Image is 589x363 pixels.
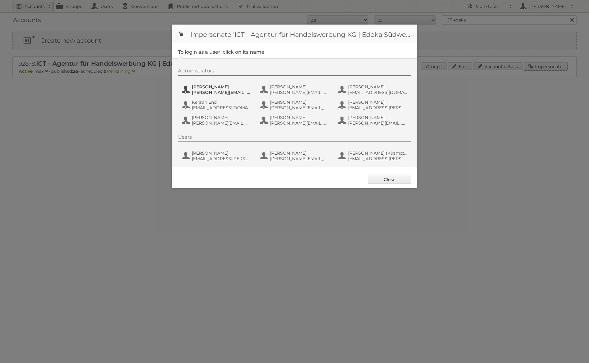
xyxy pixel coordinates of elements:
div: Users [178,134,411,142]
button: [PERSON_NAME] [PERSON_NAME][EMAIL_ADDRESS][PERSON_NAME][DOMAIN_NAME] [259,150,331,162]
span: [PERSON_NAME] [192,115,251,120]
button: [PERSON_NAME] [PERSON_NAME][EMAIL_ADDRESS][PERSON_NAME][DOMAIN_NAME] [181,83,253,96]
button: [PERSON_NAME] [PERSON_NAME][EMAIL_ADDRESS][PERSON_NAME][DOMAIN_NAME] [259,114,331,126]
button: [PERSON_NAME] [PERSON_NAME][EMAIL_ADDRESS][PERSON_NAME][DOMAIN_NAME] [337,114,409,126]
button: [PERSON_NAME] [PERSON_NAME][EMAIL_ADDRESS][PERSON_NAME][DOMAIN_NAME] [181,114,253,126]
button: [PERSON_NAME] (K&amp;D) [EMAIL_ADDRESS][PERSON_NAME][DOMAIN_NAME] [337,150,409,162]
button: [PERSON_NAME] [EMAIL_ADDRESS][PERSON_NAME][DOMAIN_NAME] [181,150,253,162]
h1: Impersonate 'ICT - Agentur für Handelswerbung KG | Edeka Südwest' [172,25,417,43]
span: [PERSON_NAME] [348,99,408,105]
button: [PERSON_NAME] [PERSON_NAME][EMAIL_ADDRESS][PERSON_NAME][DOMAIN_NAME] [259,83,331,96]
span: [EMAIL_ADDRESS][PERSON_NAME][DOMAIN_NAME] [348,156,408,161]
span: [EMAIL_ADDRESS][PERSON_NAME][DOMAIN_NAME] [192,156,251,161]
span: [EMAIL_ADDRESS][PERSON_NAME][DOMAIN_NAME] [348,105,408,110]
span: [PERSON_NAME] [348,84,408,90]
span: [PERSON_NAME][EMAIL_ADDRESS][PERSON_NAME][DOMAIN_NAME] [192,90,251,95]
button: [PERSON_NAME] [EMAIL_ADDRESS][PERSON_NAME][DOMAIN_NAME] [337,99,409,111]
span: [PERSON_NAME] [270,115,329,120]
span: [PERSON_NAME][EMAIL_ADDRESS][PERSON_NAME][DOMAIN_NAME] [270,156,329,161]
span: [EMAIL_ADDRESS][DOMAIN_NAME] [192,105,251,110]
button: Kerstin End [EMAIL_ADDRESS][DOMAIN_NAME] [181,99,253,111]
span: Kerstin End [192,99,251,105]
span: [PERSON_NAME] [192,150,251,156]
span: [PERSON_NAME][EMAIL_ADDRESS][PERSON_NAME][DOMAIN_NAME] [270,90,329,95]
button: [PERSON_NAME] [PERSON_NAME][EMAIL_ADDRESS][PERSON_NAME][DOMAIN_NAME] [259,99,331,111]
legend: To login as a user, click on its name [178,49,264,55]
span: [PERSON_NAME] [270,150,329,156]
span: [PERSON_NAME] (K&amp;D) [348,150,408,156]
span: [PERSON_NAME] [270,99,329,105]
span: [PERSON_NAME][EMAIL_ADDRESS][PERSON_NAME][DOMAIN_NAME] [270,105,329,110]
button: [PERSON_NAME] [EMAIL_ADDRESS][DOMAIN_NAME] [337,83,409,96]
span: [PERSON_NAME] [270,84,329,90]
span: [PERSON_NAME] [348,115,408,120]
a: Close [368,175,411,184]
div: Administrators [178,68,411,76]
span: [EMAIL_ADDRESS][DOMAIN_NAME] [348,90,408,95]
span: [PERSON_NAME][EMAIL_ADDRESS][PERSON_NAME][DOMAIN_NAME] [348,120,408,126]
span: [PERSON_NAME] [192,84,251,90]
span: [PERSON_NAME][EMAIL_ADDRESS][PERSON_NAME][DOMAIN_NAME] [192,120,251,126]
span: [PERSON_NAME][EMAIL_ADDRESS][PERSON_NAME][DOMAIN_NAME] [270,120,329,126]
